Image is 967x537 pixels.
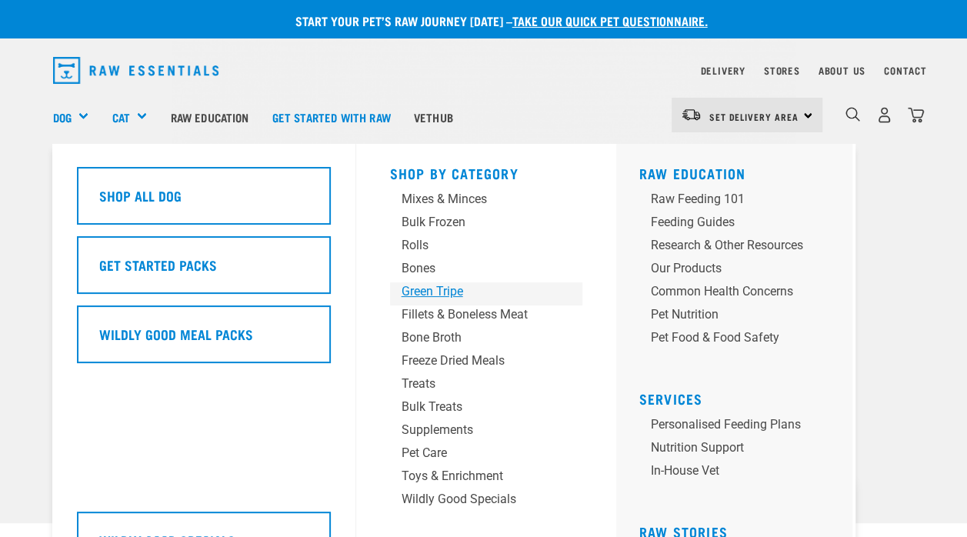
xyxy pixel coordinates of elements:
div: Supplements [402,421,545,439]
a: Get Started Packs [77,236,331,305]
h5: Services [639,391,840,403]
img: van-moving.png [681,108,702,122]
a: Wildly Good Meal Packs [77,305,331,375]
a: Bone Broth [390,329,582,352]
a: Wildly Good Specials [390,490,582,513]
a: About Us [818,68,865,73]
a: Personalised Feeding Plans [639,415,840,439]
a: Bones [390,259,582,282]
a: Shop All Dog [77,167,331,236]
a: Raw Feeding 101 [639,190,840,213]
a: Toys & Enrichment [390,467,582,490]
div: Research & Other Resources [651,236,803,255]
a: Stores [764,68,800,73]
h5: Shop By Category [390,165,582,178]
a: Pet Care [390,444,582,467]
a: Vethub [402,86,465,148]
div: Pet Care [402,444,545,462]
a: Common Health Concerns [639,282,840,305]
a: Dog [53,108,72,126]
div: Green Tripe [402,282,545,301]
a: Our Products [639,259,840,282]
a: Pet Nutrition [639,305,840,329]
a: take our quick pet questionnaire. [512,17,708,24]
nav: dropdown navigation [41,51,927,90]
div: Toys & Enrichment [402,467,545,485]
div: Raw Feeding 101 [651,190,803,208]
div: Freeze Dried Meals [402,352,545,370]
div: Mixes & Minces [402,190,545,208]
img: Raw Essentials Logo [53,57,219,84]
div: Bulk Treats [402,398,545,416]
img: home-icon@2x.png [908,107,924,123]
a: Raw Education [158,86,260,148]
a: Research & Other Resources [639,236,840,259]
a: Green Tripe [390,282,582,305]
a: Delivery [700,68,745,73]
a: Feeding Guides [639,213,840,236]
a: Raw Education [639,169,746,177]
a: Cat [112,108,129,126]
span: Set Delivery Area [709,114,799,119]
h5: Wildly Good Meal Packs [99,324,253,344]
img: user.png [876,107,892,123]
a: Nutrition Support [639,439,840,462]
h5: Get Started Packs [99,255,217,275]
a: Mixes & Minces [390,190,582,213]
div: Fillets & Boneless Meat [402,305,545,324]
a: In-house vet [639,462,840,485]
a: Pet Food & Food Safety [639,329,840,352]
div: Feeding Guides [651,213,803,232]
a: Freeze Dried Meals [390,352,582,375]
div: Our Products [651,259,803,278]
a: Rolls [390,236,582,259]
div: Bones [402,259,545,278]
a: Supplements [390,421,582,444]
div: Treats [402,375,545,393]
div: Common Health Concerns [651,282,803,301]
h5: Shop All Dog [99,185,182,205]
div: Pet Nutrition [651,305,803,324]
img: home-icon-1@2x.png [845,107,860,122]
a: Bulk Treats [390,398,582,421]
a: Bulk Frozen [390,213,582,236]
a: Treats [390,375,582,398]
a: Fillets & Boneless Meat [390,305,582,329]
a: Raw Stories [639,528,728,535]
div: Wildly Good Specials [402,490,545,509]
div: Rolls [402,236,545,255]
a: Contact [884,68,927,73]
a: Get started with Raw [261,86,402,148]
div: Bulk Frozen [402,213,545,232]
div: Pet Food & Food Safety [651,329,803,347]
div: Bone Broth [402,329,545,347]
